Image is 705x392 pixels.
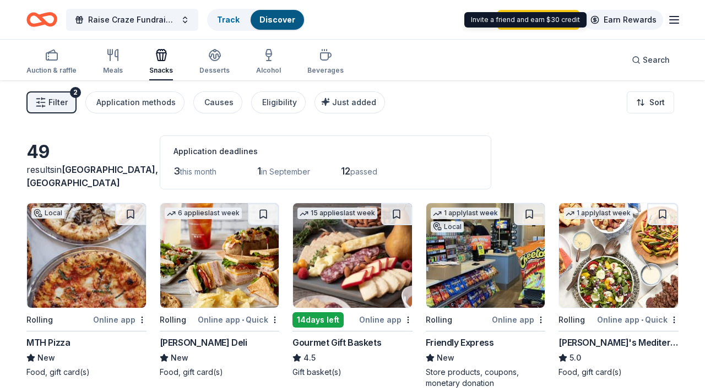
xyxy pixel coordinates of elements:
[26,163,147,189] div: results
[558,367,679,378] div: Food, gift card(s)
[426,336,494,349] div: Friendly Express
[332,97,376,107] span: Just added
[292,312,344,328] div: 14 days left
[558,203,679,378] a: Image for Taziki's Mediterranean Cafe1 applylast weekRollingOnline app•Quick[PERSON_NAME]'s Medit...
[256,44,281,80] button: Alcohol
[292,336,381,349] div: Gourmet Gift Baskets
[559,203,678,308] img: Image for Taziki's Mediterranean Cafe
[217,15,240,24] a: Track
[199,44,230,80] button: Desserts
[88,13,176,26] span: Raise Craze Fundraiser
[149,66,173,75] div: Snacks
[37,351,55,364] span: New
[597,313,679,326] div: Online app Quick
[341,165,350,177] span: 12
[31,208,64,219] div: Local
[160,313,186,326] div: Rolling
[643,53,670,67] span: Search
[93,313,147,326] div: Online app
[426,203,545,308] img: Image for Friendly Express
[70,87,81,98] div: 2
[165,208,242,219] div: 6 applies last week
[173,145,478,158] div: Application deadlines
[103,66,123,75] div: Meals
[173,165,180,177] span: 3
[259,15,295,24] a: Discover
[251,91,306,113] button: Eligibility
[48,96,68,109] span: Filter
[307,44,344,80] button: Beverages
[160,203,279,308] img: Image for McAlister's Deli
[199,66,230,75] div: Desserts
[297,208,377,219] div: 15 applies last week
[85,91,185,113] button: Application methods
[26,367,147,378] div: Food, gift card(s)
[584,10,663,30] a: Earn Rewards
[27,203,146,308] img: Image for MTH Pizza
[627,91,674,113] button: Sort
[314,91,385,113] button: Just added
[160,367,280,378] div: Food, gift card(s)
[103,44,123,80] button: Meals
[26,164,158,188] span: in
[160,336,247,349] div: [PERSON_NAME] Deli
[256,66,281,75] div: Alcohol
[26,336,70,349] div: MTH Pizza
[261,167,310,176] span: in September
[570,351,581,364] span: 5.0
[26,313,53,326] div: Rolling
[431,221,464,232] div: Local
[492,313,545,326] div: Online app
[66,9,198,31] button: Raise Craze Fundraiser
[171,351,188,364] span: New
[26,203,147,378] a: Image for MTH PizzaLocalRollingOnline appMTH PizzaNewFood, gift card(s)
[26,91,77,113] button: Filter2
[303,351,316,364] span: 4.5
[292,367,413,378] div: Gift basket(s)
[426,313,452,326] div: Rolling
[558,313,585,326] div: Rolling
[257,165,261,177] span: 1
[426,203,546,389] a: Image for Friendly Express1 applylast weekLocalRollingOnline appFriendly ExpressNewStore products...
[262,96,297,109] div: Eligibility
[292,203,413,378] a: Image for Gourmet Gift Baskets15 applieslast week14days leftOnline appGourmet Gift Baskets4.5Gift...
[649,96,665,109] span: Sort
[193,91,242,113] button: Causes
[497,10,579,30] a: Start free trial
[359,313,413,326] div: Online app
[26,7,57,32] a: Home
[242,315,244,324] span: •
[307,66,344,75] div: Beverages
[26,44,77,80] button: Auction & raffle
[204,96,234,109] div: Causes
[426,367,546,389] div: Store products, coupons, monetary donation
[96,96,176,109] div: Application methods
[350,167,377,176] span: passed
[160,203,280,378] a: Image for McAlister's Deli6 applieslast weekRollingOnline app•Quick[PERSON_NAME] DeliNewFood, gif...
[180,167,216,176] span: this month
[26,141,147,163] div: 49
[207,9,305,31] button: TrackDiscover
[26,66,77,75] div: Auction & raffle
[641,315,643,324] span: •
[437,351,454,364] span: New
[26,164,158,188] span: [GEOGRAPHIC_DATA], [GEOGRAPHIC_DATA]
[558,336,679,349] div: [PERSON_NAME]'s Mediterranean Cafe
[464,12,587,28] div: Invite a friend and earn $30 credit
[623,49,679,71] button: Search
[149,44,173,80] button: Snacks
[563,208,633,219] div: 1 apply last week
[198,313,279,326] div: Online app Quick
[431,208,500,219] div: 1 apply last week
[293,203,412,308] img: Image for Gourmet Gift Baskets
